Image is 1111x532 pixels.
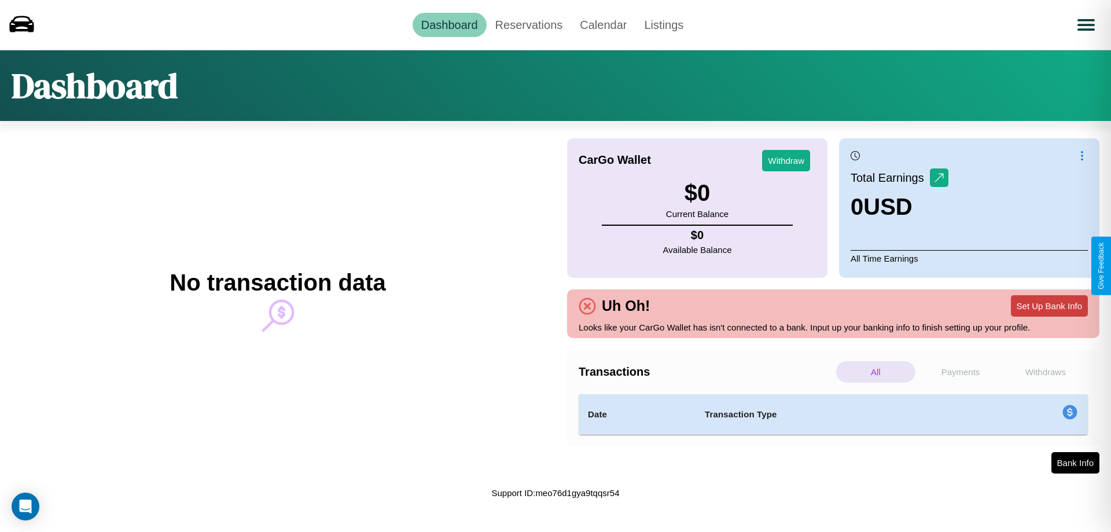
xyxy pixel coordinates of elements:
[579,320,1088,335] p: Looks like your CarGo Wallet has isn't connected to a bank. Input up your banking info to finish ...
[1097,243,1105,289] div: Give Feedback
[1070,9,1102,41] button: Open menu
[663,242,732,258] p: Available Balance
[579,365,833,379] h4: Transactions
[762,150,810,171] button: Withdraw
[492,485,620,501] p: Support ID: meo76d1gya9tqqsr54
[12,62,178,109] h1: Dashboard
[170,270,385,296] h2: No transaction data
[663,229,732,242] h4: $ 0
[571,13,635,37] a: Calendar
[666,180,729,206] h3: $ 0
[596,298,656,314] h4: Uh Oh!
[588,408,686,421] h4: Date
[413,13,487,37] a: Dashboard
[1051,452,1099,474] button: Bank Info
[487,13,572,37] a: Reservations
[836,361,915,383] p: All
[851,167,930,188] p: Total Earnings
[666,206,729,222] p: Current Balance
[579,153,651,167] h4: CarGo Wallet
[635,13,692,37] a: Listings
[579,394,1088,435] table: simple table
[705,408,967,421] h4: Transaction Type
[851,250,1088,266] p: All Time Earnings
[12,493,39,520] div: Open Intercom Messenger
[921,361,1000,383] p: Payments
[1006,361,1085,383] p: Withdraws
[1011,295,1088,317] button: Set Up Bank Info
[851,194,948,220] h3: 0 USD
